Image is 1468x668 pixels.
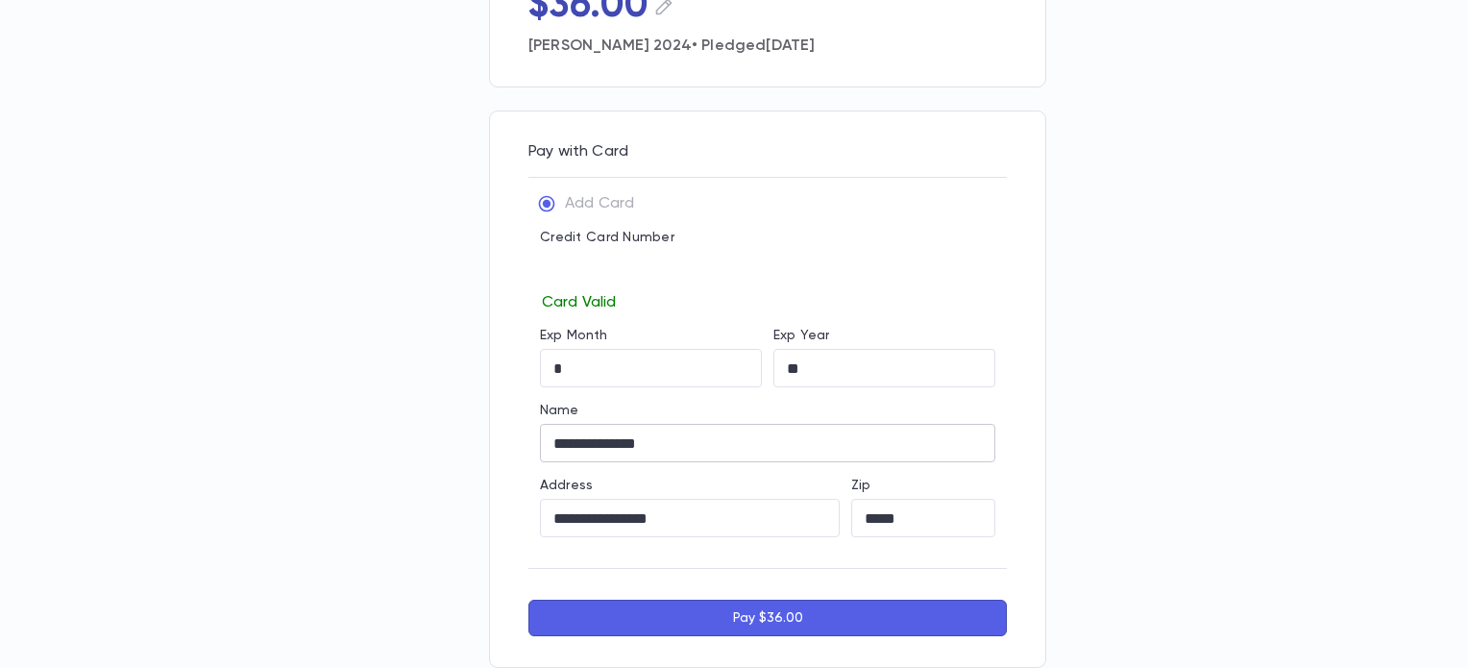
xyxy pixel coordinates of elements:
[540,403,579,418] label: Name
[540,230,995,245] p: Credit Card Number
[540,328,607,343] label: Exp Month
[851,478,870,493] label: Zip
[528,29,1007,56] p: [PERSON_NAME] 2024 • Pledged [DATE]
[773,328,829,343] label: Exp Year
[540,289,995,312] p: Card Valid
[528,600,1007,636] button: Pay $36.00
[540,478,593,493] label: Address
[528,142,1007,161] p: Pay with Card
[565,194,634,213] p: Add Card
[540,251,995,289] iframe: card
